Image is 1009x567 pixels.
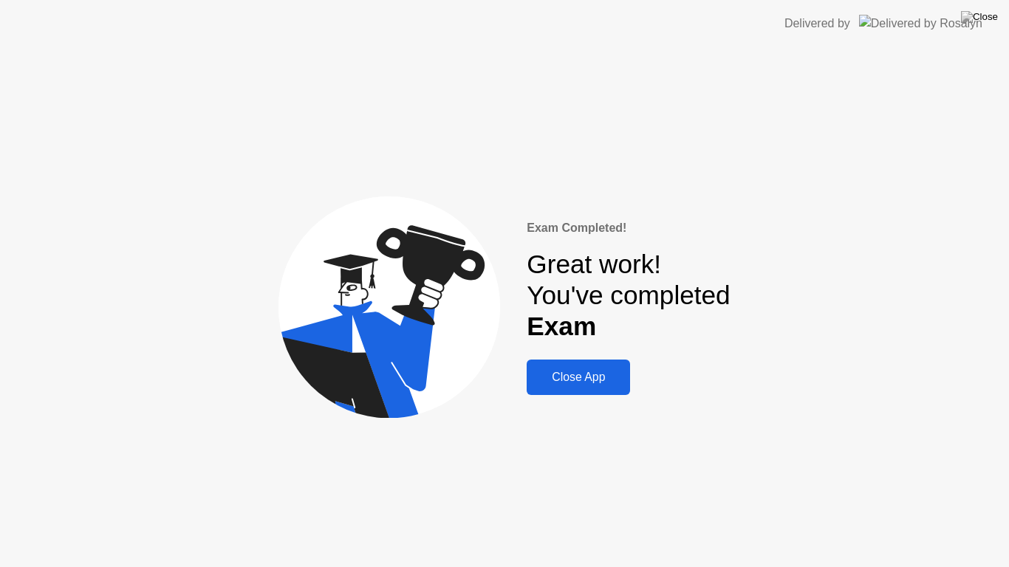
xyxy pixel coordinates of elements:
b: Exam [527,312,596,340]
div: Exam Completed! [527,219,730,237]
div: Great work! You've completed [527,249,730,343]
div: Delivered by [784,15,850,32]
div: Close App [531,371,626,384]
img: Delivered by Rosalyn [859,15,982,32]
button: Close App [527,360,630,395]
img: Close [961,11,998,23]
